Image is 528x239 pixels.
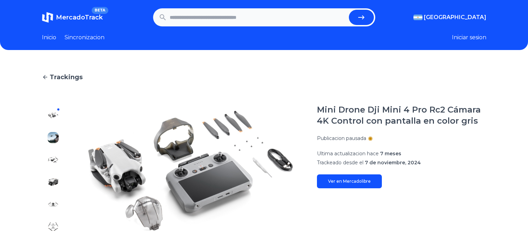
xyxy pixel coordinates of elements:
img: Mini Drone Dji Mini 4 Pro Rc2 Cámara 4K Control con pantalla en color gris [78,104,303,238]
button: Iniciar sesion [452,33,486,42]
span: 7 de noviembre, 2024 [365,159,421,166]
a: Inicio [42,33,56,42]
span: BETA [92,7,108,14]
a: MercadoTrackBETA [42,12,103,23]
span: Trackeado desde el [317,159,363,166]
span: Ultima actualizacion hace [317,150,379,157]
img: Mini Drone Dji Mini 4 Pro Rc2 Cámara 4K Control con pantalla en color gris [48,154,59,165]
img: Mini Drone Dji Mini 4 Pro Rc2 Cámara 4K Control con pantalla en color gris [48,199,59,210]
a: Sincronizacion [65,33,104,42]
p: Publicacion pausada [317,135,366,142]
h1: Mini Drone Dji Mini 4 Pro Rc2 Cámara 4K Control con pantalla en color gris [317,104,486,126]
span: Trackings [50,72,83,82]
span: 7 meses [380,150,401,157]
img: Mini Drone Dji Mini 4 Pro Rc2 Cámara 4K Control con pantalla en color gris [48,221,59,232]
span: MercadoTrack [56,14,103,21]
button: [GEOGRAPHIC_DATA] [413,13,486,22]
a: Trackings [42,72,486,82]
img: Mini Drone Dji Mini 4 Pro Rc2 Cámara 4K Control con pantalla en color gris [48,132,59,143]
img: Argentina [413,15,422,20]
span: [GEOGRAPHIC_DATA] [424,13,486,22]
img: Mini Drone Dji Mini 4 Pro Rc2 Cámara 4K Control con pantalla en color gris [48,110,59,121]
img: MercadoTrack [42,12,53,23]
a: Ver en Mercadolibre [317,174,382,188]
img: Mini Drone Dji Mini 4 Pro Rc2 Cámara 4K Control con pantalla en color gris [48,176,59,188]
